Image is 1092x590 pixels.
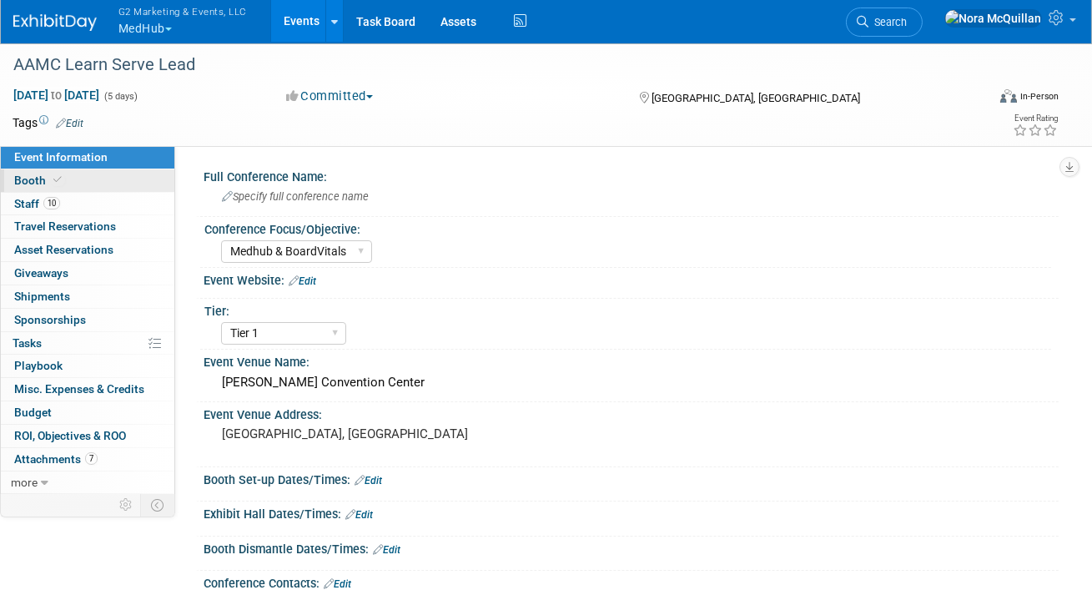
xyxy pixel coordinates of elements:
a: Misc. Expenses & Credits [1,378,174,401]
div: Event Format [905,87,1059,112]
span: ROI, Objectives & ROO [14,429,126,442]
a: Giveaways [1,262,174,285]
a: Edit [345,509,373,521]
div: Exhibit Hall Dates/Times: [204,502,1059,523]
span: Attachments [14,452,98,466]
span: to [48,88,64,102]
a: Attachments7 [1,448,174,471]
span: Budget [14,406,52,419]
span: G2 Marketing & Events, LLC [118,3,247,20]
span: Giveaways [14,266,68,280]
span: Asset Reservations [14,243,113,256]
a: Budget [1,401,174,424]
img: ExhibitDay [13,14,97,31]
a: Sponsorships [1,309,174,331]
a: Booth [1,169,174,192]
a: more [1,471,174,494]
div: Event Venue Name: [204,350,1059,371]
span: [GEOGRAPHIC_DATA], [GEOGRAPHIC_DATA] [652,92,860,104]
span: (5 days) [103,91,138,102]
div: In-Person [1019,90,1059,103]
span: Shipments [14,290,70,303]
div: Booth Dismantle Dates/Times: [204,537,1059,558]
div: Tier: [204,299,1051,320]
div: Conference Focus/Objective: [204,217,1051,238]
div: AAMC Learn Serve Lead [8,50,969,80]
span: Tasks [13,336,42,350]
i: Booth reservation complete [53,175,62,184]
a: Staff10 [1,193,174,215]
img: Format-Inperson.png [1000,89,1017,103]
a: Playbook [1,355,174,377]
div: Event Website: [204,268,1059,290]
span: Playbook [14,359,63,372]
a: Event Information [1,146,174,169]
div: [PERSON_NAME] Convention Center [216,370,1046,396]
a: Edit [373,544,400,556]
a: Asset Reservations [1,239,174,261]
a: Edit [324,578,351,590]
a: Search [846,8,923,37]
span: Staff [14,197,60,210]
span: Booth [14,174,65,187]
td: Toggle Event Tabs [141,494,175,516]
a: Edit [355,475,382,487]
td: Personalize Event Tab Strip [112,494,141,516]
span: 7 [85,452,98,465]
span: Travel Reservations [14,219,116,233]
a: Tasks [1,332,174,355]
span: [DATE] [DATE] [13,88,100,103]
a: Edit [56,118,83,129]
span: Event Information [14,150,108,164]
div: Booth Set-up Dates/Times: [204,467,1059,489]
div: Event Venue Address: [204,402,1059,423]
div: Full Conference Name: [204,164,1059,185]
a: Travel Reservations [1,215,174,238]
span: Search [868,16,907,28]
span: more [11,476,38,489]
a: Edit [289,275,316,287]
span: Misc. Expenses & Credits [14,382,144,396]
a: ROI, Objectives & ROO [1,425,174,447]
td: Tags [13,114,83,131]
span: 10 [43,197,60,209]
a: Shipments [1,285,174,308]
span: Specify full conference name [222,190,369,203]
img: Nora McQuillan [944,9,1042,28]
pre: [GEOGRAPHIC_DATA], [GEOGRAPHIC_DATA] [222,426,541,441]
button: Committed [280,88,380,105]
span: Sponsorships [14,313,86,326]
div: Event Rating [1013,114,1058,123]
